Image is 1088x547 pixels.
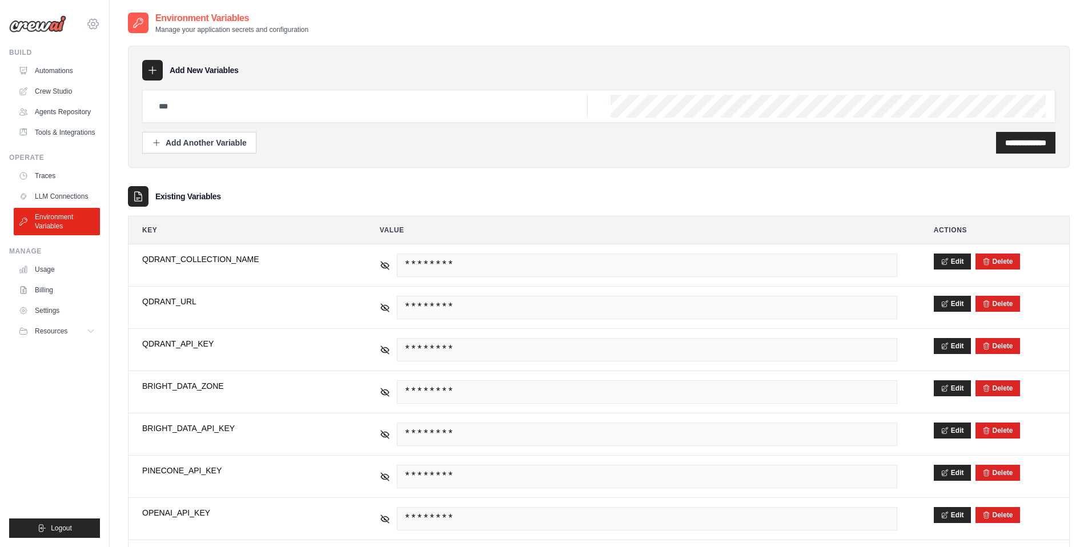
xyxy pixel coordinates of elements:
[14,281,100,299] a: Billing
[14,322,100,340] button: Resources
[9,518,100,538] button: Logout
[142,507,343,518] span: OPENAI_API_KEY
[14,260,100,279] a: Usage
[9,153,100,162] div: Operate
[14,301,100,320] a: Settings
[14,82,100,100] a: Crew Studio
[982,299,1013,308] button: Delete
[9,247,100,256] div: Manage
[152,137,247,148] div: Add Another Variable
[9,48,100,57] div: Build
[982,341,1013,351] button: Delete
[142,132,256,154] button: Add Another Variable
[982,510,1013,520] button: Delete
[982,468,1013,477] button: Delete
[14,167,100,185] a: Traces
[170,65,239,76] h3: Add New Variables
[142,338,343,349] span: QDRANT_API_KEY
[14,208,100,235] a: Environment Variables
[14,62,100,80] a: Automations
[934,465,971,481] button: Edit
[142,380,343,392] span: BRIGHT_DATA_ZONE
[155,11,308,25] h2: Environment Variables
[155,25,308,34] p: Manage your application secrets and configuration
[920,216,1069,244] th: Actions
[934,423,971,439] button: Edit
[934,507,971,523] button: Edit
[982,384,1013,393] button: Delete
[51,524,72,533] span: Logout
[982,257,1013,266] button: Delete
[14,187,100,206] a: LLM Connections
[934,338,971,354] button: Edit
[9,15,66,33] img: Logo
[366,216,911,244] th: Value
[14,103,100,121] a: Agents Repository
[142,423,343,434] span: BRIGHT_DATA_API_KEY
[982,426,1013,435] button: Delete
[934,254,971,270] button: Edit
[155,191,221,202] h3: Existing Variables
[142,254,343,265] span: QDRANT_COLLECTION_NAME
[934,380,971,396] button: Edit
[142,465,343,476] span: PINECONE_API_KEY
[129,216,357,244] th: Key
[14,123,100,142] a: Tools & Integrations
[35,327,67,336] span: Resources
[142,296,343,307] span: QDRANT_URL
[934,296,971,312] button: Edit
